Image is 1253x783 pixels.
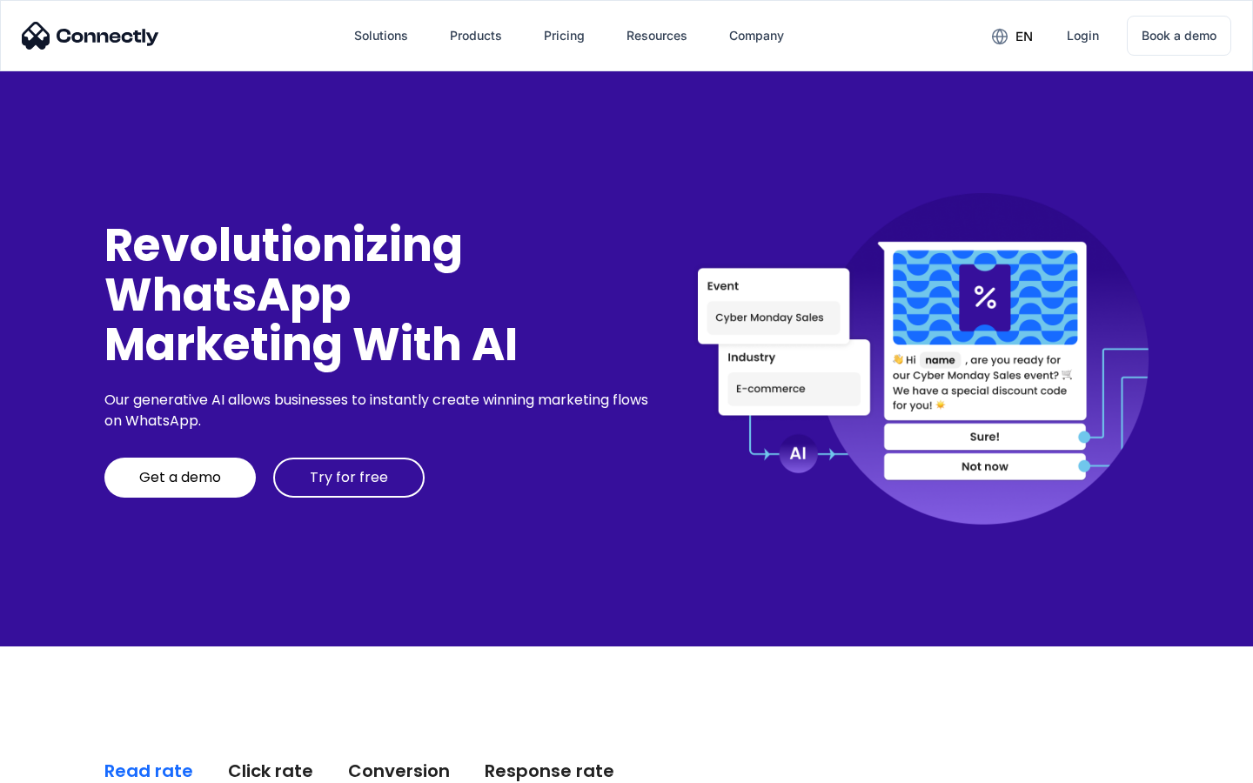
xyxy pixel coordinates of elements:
div: Conversion [348,759,450,783]
a: Login [1053,15,1113,57]
a: Pricing [530,15,599,57]
div: Revolutionizing WhatsApp Marketing With AI [104,220,654,370]
div: Login [1067,23,1099,48]
div: Pricing [544,23,585,48]
div: Our generative AI allows businesses to instantly create winning marketing flows on WhatsApp. [104,390,654,432]
div: Solutions [354,23,408,48]
div: Click rate [228,759,313,783]
div: Products [450,23,502,48]
div: en [1015,24,1033,49]
a: Try for free [273,458,425,498]
img: Connectly Logo [22,22,159,50]
div: Company [729,23,784,48]
div: Read rate [104,759,193,783]
div: Response rate [485,759,614,783]
a: Book a demo [1127,16,1231,56]
div: Resources [626,23,687,48]
div: Get a demo [139,469,221,486]
a: Get a demo [104,458,256,498]
div: Try for free [310,469,388,486]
